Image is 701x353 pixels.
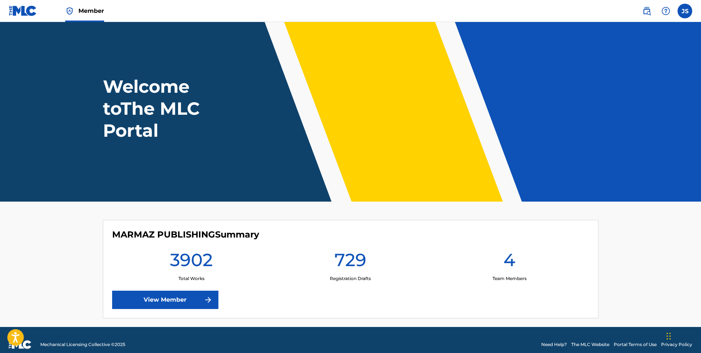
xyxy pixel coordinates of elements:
img: Top Rightsholder [65,7,74,15]
img: help [661,7,670,15]
img: f7272a7cc735f4ea7f67.svg [204,295,213,304]
p: Total Works [178,275,204,282]
img: MLC Logo [9,5,37,16]
a: Need Help? [541,341,567,348]
div: Widget de chat [664,318,701,353]
p: Registration Drafts [330,275,371,282]
img: search [642,7,651,15]
h1: 729 [335,249,366,275]
a: Public Search [639,4,654,18]
div: Help [658,4,673,18]
a: View Member [112,291,218,309]
h4: MARMAZ PUBLISHING [112,229,259,240]
a: Privacy Policy [661,341,692,348]
span: Mechanical Licensing Collective © 2025 [40,341,125,348]
div: User Menu [678,4,692,18]
div: Arrastrar [667,325,671,347]
iframe: Chat Widget [664,318,701,353]
h1: 3902 [170,249,213,275]
span: Member [78,7,104,15]
h1: 4 [503,249,515,275]
a: Portal Terms of Use [614,341,657,348]
p: Team Members [492,275,527,282]
img: logo [9,340,32,349]
h1: Welcome to The MLC Portal [103,76,240,141]
a: The MLC Website [571,341,609,348]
